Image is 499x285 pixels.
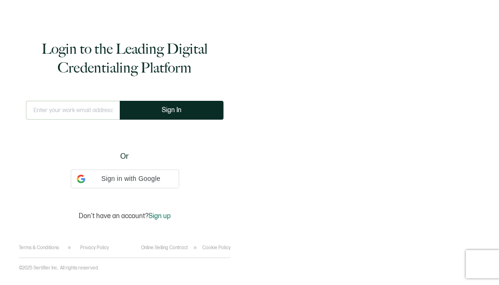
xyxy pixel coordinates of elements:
input: Enter your work email address [26,101,120,120]
span: Sign in with Google [89,174,173,184]
a: Privacy Policy [80,245,109,251]
span: Or [121,151,129,163]
a: Terms & Conditions [19,245,59,251]
p: ©2025 Sertifier Inc.. All rights reserved. [19,265,99,271]
span: Sign In [162,106,182,114]
h1: Login to the Leading Digital Credentialing Platform [26,40,224,77]
div: Sign in with Google [71,170,179,188]
a: Online Selling Contract [141,245,188,251]
p: Don't have an account? [79,212,171,220]
button: Sign In [120,101,224,120]
span: Sign up [149,212,171,220]
a: Cookie Policy [202,245,231,251]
